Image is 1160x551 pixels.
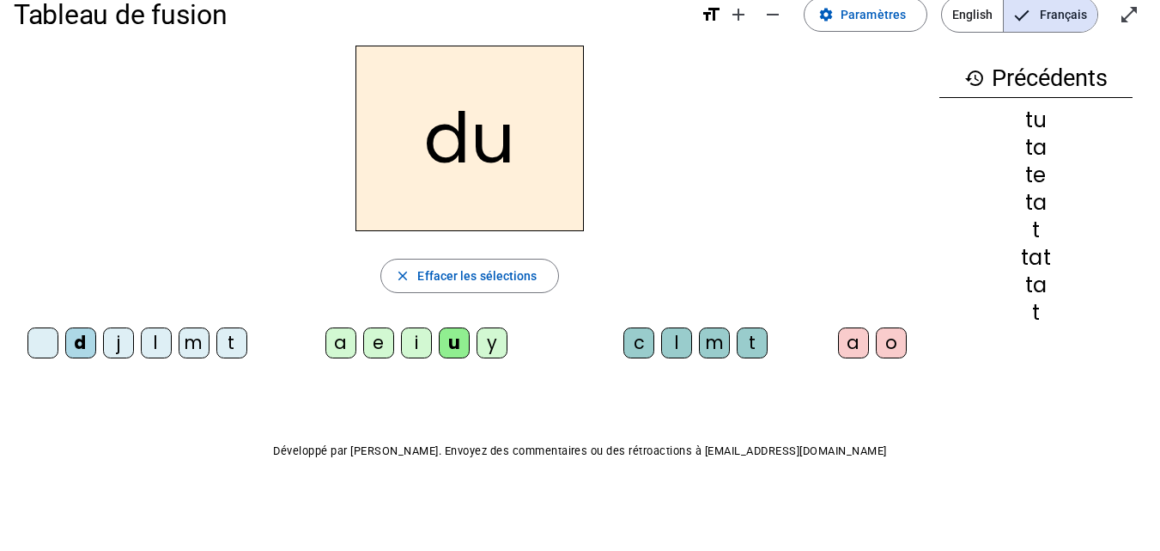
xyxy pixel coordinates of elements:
div: t [737,328,768,358]
div: j [103,328,134,358]
mat-icon: format_size [701,4,721,25]
div: t [939,220,1133,241]
div: a [325,328,356,358]
div: t [216,328,247,358]
div: c [623,328,654,358]
div: u [439,328,470,358]
h2: du [355,46,584,231]
mat-icon: open_in_full [1119,4,1139,25]
div: y [477,328,507,358]
span: Paramètres [841,4,906,25]
mat-icon: history [964,68,985,89]
button: Effacer les sélections [380,259,558,293]
div: l [141,328,172,358]
div: m [699,328,730,358]
span: Effacer les sélections [417,266,537,286]
div: tat [939,248,1133,268]
div: ta [939,138,1133,158]
div: tu [939,110,1133,131]
div: m [179,328,210,358]
mat-icon: add [728,4,749,25]
mat-icon: settings [818,7,834,22]
div: te [939,165,1133,186]
div: a [838,328,869,358]
div: ta [939,193,1133,213]
mat-icon: remove [762,4,783,25]
div: t [939,303,1133,323]
h3: Précédents [939,59,1133,98]
mat-icon: close [395,268,410,284]
p: Développé par [PERSON_NAME]. Envoyez des commentaires ou des rétroactions à [EMAIL_ADDRESS][DOMAI... [14,441,1146,462]
div: e [363,328,394,358]
div: i [401,328,432,358]
div: d [65,328,96,358]
div: l [661,328,692,358]
div: o [876,328,907,358]
div: ta [939,275,1133,296]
